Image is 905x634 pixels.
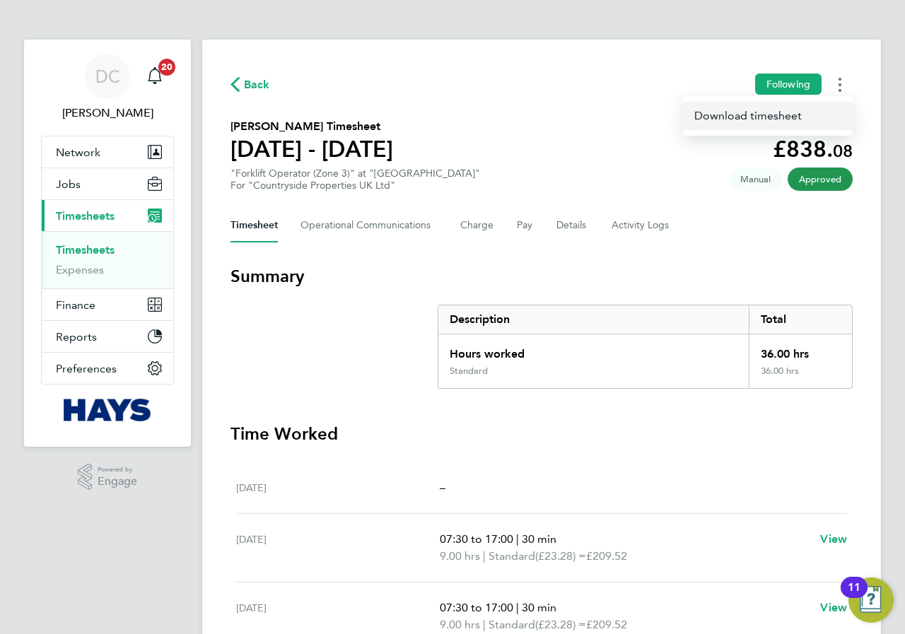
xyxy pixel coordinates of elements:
span: Engage [98,476,137,488]
div: "Forklift Operator (Zone 3)" at "[GEOGRAPHIC_DATA]" [230,168,480,192]
button: Reports [42,321,173,352]
div: For "Countryside Properties UK Ltd" [230,180,480,192]
span: This timesheet has been approved. [788,168,853,191]
span: View [820,601,847,614]
span: (£23.28) = [535,549,586,563]
span: Preferences [56,362,117,375]
div: [DATE] [236,531,440,565]
button: Details [556,209,589,242]
img: hays-logo-retina.png [64,399,152,421]
span: DC [95,67,120,86]
div: 36.00 hrs [749,365,852,388]
span: 30 min [522,601,556,614]
span: Standard [489,548,535,565]
a: View [820,531,847,548]
a: View [820,599,847,616]
span: Jobs [56,177,81,191]
span: £209.52 [586,618,627,631]
div: 36.00 hrs [749,334,852,365]
span: | [516,601,519,614]
button: Timesheet [230,209,278,242]
a: Expenses [56,263,104,276]
button: Timesheets [42,200,173,231]
span: Following [766,78,810,90]
span: View [820,532,847,546]
span: 08 [833,141,853,161]
span: This timesheet was manually created. [729,168,782,191]
app-decimal: £838. [773,136,853,163]
span: Timesheets [56,209,115,223]
div: 11 [848,587,860,606]
span: | [516,532,519,546]
button: Network [42,136,173,168]
div: Total [749,305,852,334]
div: Timesheets [42,231,173,288]
h1: [DATE] - [DATE] [230,135,393,163]
a: DC[PERSON_NAME] [41,54,174,122]
span: Powered by [98,464,137,476]
button: Jobs [42,168,173,199]
div: Description [438,305,749,334]
button: Operational Communications [300,209,438,242]
button: Preferences [42,353,173,384]
h3: Summary [230,265,853,288]
span: | [483,618,486,631]
a: Timesheets [56,243,115,257]
nav: Main navigation [24,40,191,447]
span: 30 min [522,532,556,546]
span: | [483,549,486,563]
button: Finance [42,289,173,320]
span: Finance [56,298,95,312]
h2: [PERSON_NAME] Timesheet [230,118,393,135]
span: 07:30 to 17:00 [440,601,513,614]
div: Hours worked [438,334,749,365]
span: – [440,481,445,494]
button: Timesheets Menu [827,74,853,95]
span: 9.00 hrs [440,618,480,631]
button: Pay [517,209,534,242]
span: 07:30 to 17:00 [440,532,513,546]
div: [DATE] [236,479,440,496]
div: [DATE] [236,599,440,633]
span: Danielle Croombs [41,105,174,122]
h3: Time Worked [230,423,853,445]
button: Following [755,74,822,95]
button: Open Resource Center, 11 new notifications [848,577,894,623]
span: 9.00 hrs [440,549,480,563]
span: 20 [158,59,175,76]
a: Powered byEngage [78,464,138,491]
a: Go to home page [41,399,174,421]
button: Activity Logs [612,209,671,242]
span: Back [244,76,270,93]
span: £209.52 [586,549,627,563]
span: Standard [489,616,535,633]
div: Summary [438,305,853,389]
span: Network [56,146,100,159]
span: Reports [56,330,97,344]
div: Standard [450,365,488,377]
a: 20 [141,54,169,99]
button: Back [230,76,270,93]
span: (£23.28) = [535,618,586,631]
a: Timesheets Menu [683,102,853,130]
button: Charge [460,209,494,242]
